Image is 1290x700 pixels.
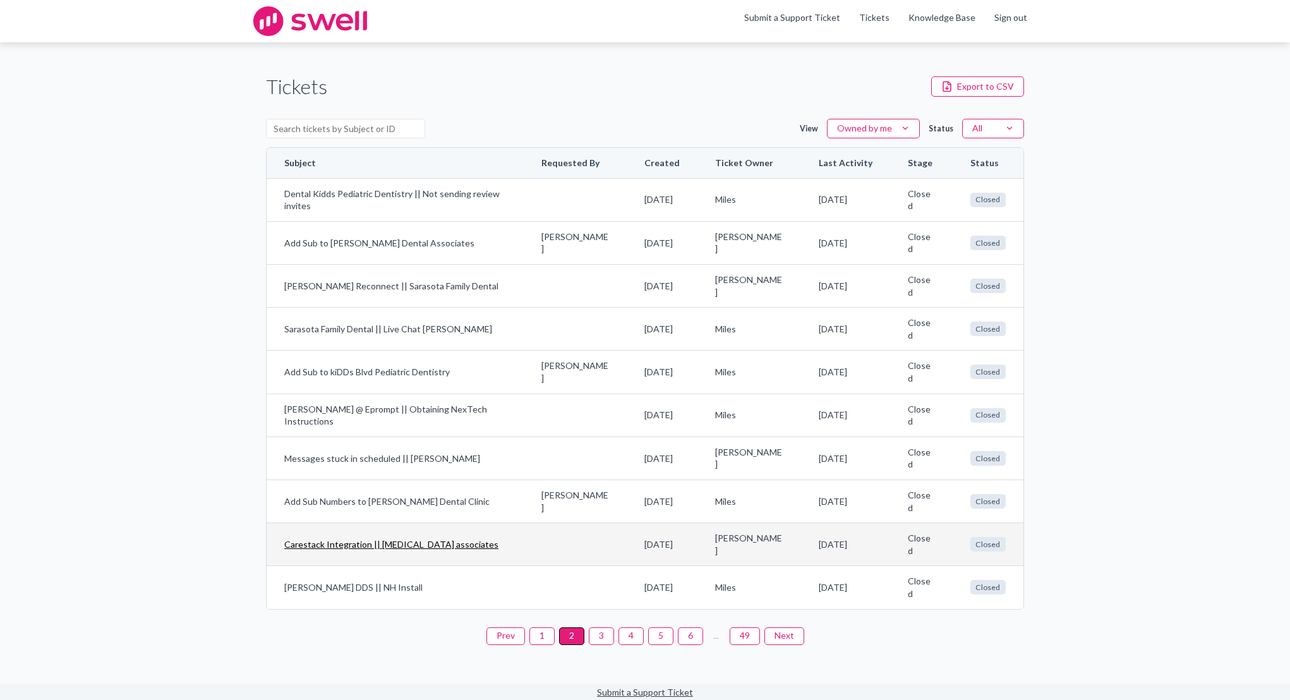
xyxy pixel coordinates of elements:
button: 3 [589,627,614,645]
th: Last Activity [801,148,890,178]
a: Submit a Support Ticket [597,687,693,697]
td: Closed [890,307,953,350]
td: [DATE] [801,565,890,608]
button: 6 [678,627,703,645]
button: Next [764,627,804,645]
span: Closed [970,193,1006,207]
label: Status [929,123,953,134]
span: Closed [970,494,1006,509]
a: Add Sub Numbers to [PERSON_NAME] Dental Clinic [284,495,506,508]
span: Miles [715,409,783,421]
td: [DATE] [627,565,697,608]
span: [PERSON_NAME] [715,446,783,471]
button: Prev [486,627,525,645]
th: Ticket Owner [697,148,800,178]
td: Closed [890,437,953,480]
td: Closed [890,264,953,307]
span: Miles [715,323,783,335]
span: [PERSON_NAME] [541,359,609,384]
a: Carestack Integration || [MEDICAL_DATA] associates [284,538,506,551]
span: Closed [970,451,1006,466]
a: Knowledge Base [908,11,975,24]
td: [DATE] [627,437,697,480]
th: Stage [890,148,953,178]
span: Closed [970,236,1006,250]
span: Closed [970,408,1006,423]
span: Closed [970,537,1006,552]
span: Miles [715,366,783,378]
button: Owned by me [827,119,920,139]
td: [DATE] [801,350,890,393]
span: ... [708,627,725,645]
td: [DATE] [801,178,890,221]
span: Closed [970,580,1006,594]
th: Created [627,148,697,178]
button: 1 [529,627,555,645]
td: Closed [890,394,953,437]
td: [DATE] [627,178,697,221]
a: Sign out [994,11,1027,24]
a: Submit a Support Ticket [744,12,840,23]
td: [DATE] [627,522,697,565]
td: [DATE] [627,307,697,350]
td: [DATE] [627,480,697,522]
div: Navigation Menu [850,11,1037,32]
span: [PERSON_NAME] [715,231,783,255]
ul: Main menu [735,11,1037,32]
span: Miles [715,581,783,594]
td: Closed [890,178,953,221]
td: [DATE] [627,221,697,264]
button: 5 [648,627,673,645]
a: Tickets [859,11,889,24]
button: 2 [559,627,584,645]
a: Add Sub to kiDDs Blvd Pediatric Dentistry [284,366,506,378]
span: Closed [970,322,1006,336]
a: Messages stuck in scheduled || [PERSON_NAME] [284,452,506,465]
th: Requested By [524,148,627,178]
span: Closed [970,365,1006,379]
nav: Swell CX Support [735,11,1037,32]
td: [DATE] [801,522,890,565]
a: Add Sub to [PERSON_NAME] Dental Associates [284,237,506,250]
span: Miles [715,495,783,508]
td: Closed [890,522,953,565]
td: [DATE] [627,394,697,437]
label: View [800,123,818,134]
td: Closed [890,221,953,264]
a: Sarasota Family Dental || Live Chat [PERSON_NAME] [284,323,506,335]
h1: Tickets [266,73,327,101]
button: Export to CSV [931,76,1024,97]
a: [PERSON_NAME] Reconnect || Sarasota Family Dental [284,280,506,293]
td: [DATE] [801,394,890,437]
iframe: Chat Widget [1227,639,1290,700]
button: 4 [618,627,644,645]
a: [PERSON_NAME] DDS || NH Install [284,581,506,594]
td: Closed [890,350,953,393]
td: Closed [890,565,953,608]
td: [DATE] [801,264,890,307]
button: 49 [730,627,760,645]
th: Status [953,148,1023,178]
th: Subject [267,148,524,178]
span: Miles [715,193,783,206]
a: Dental Kidds Pediatric Dentistry || Not sending review invites [284,188,506,212]
button: All [962,119,1024,139]
td: [DATE] [801,307,890,350]
span: [PERSON_NAME] [715,532,783,557]
span: Closed [970,279,1006,293]
td: [DATE] [627,264,697,307]
span: [PERSON_NAME] [541,489,609,514]
span: [PERSON_NAME] [541,231,609,255]
td: Closed [890,480,953,522]
input: Search tickets by Subject or ID [266,119,425,139]
td: [DATE] [801,221,890,264]
a: [PERSON_NAME] @ Eprompt || Obtaining NexTech Instructions [284,403,506,428]
span: [PERSON_NAME] [715,274,783,298]
img: swell [253,6,367,36]
td: [DATE] [801,437,890,480]
td: [DATE] [627,350,697,393]
td: [DATE] [801,480,890,522]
